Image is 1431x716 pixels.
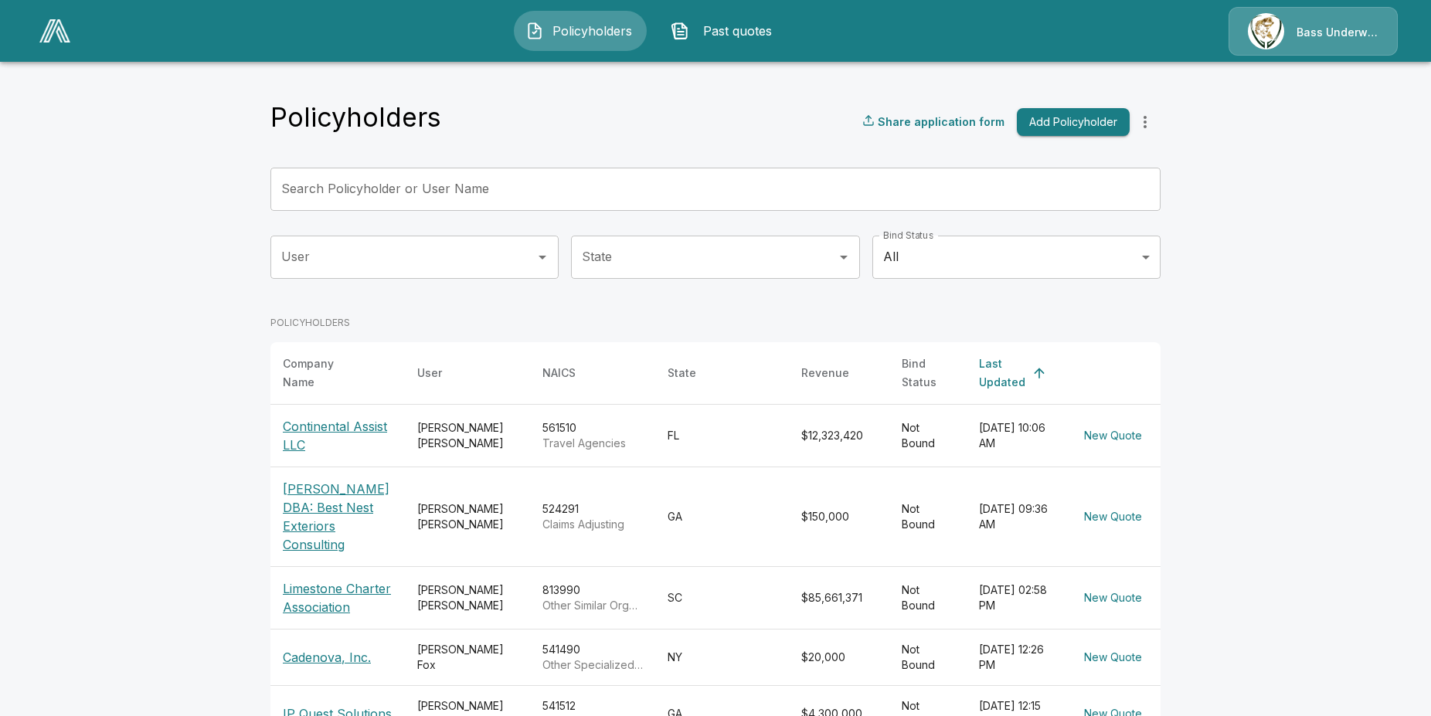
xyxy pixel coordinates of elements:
[789,566,889,629] td: $85,661,371
[789,629,889,685] td: $20,000
[417,642,518,673] div: [PERSON_NAME] Fox
[655,566,789,629] td: SC
[542,598,643,613] p: Other Similar Organizations (except Business, Professional, Labor, and Political Organizations)
[878,114,1004,130] p: Share application form
[1078,422,1148,450] button: New Quote
[979,355,1025,392] div: Last Updated
[1017,108,1130,137] button: Add Policyholder
[39,19,70,42] img: AA Logo
[514,11,647,51] button: Policyholders IconPolicyholders
[1011,108,1130,137] a: Add Policyholder
[872,236,1161,279] div: All
[542,582,643,613] div: 813990
[889,467,967,566] td: Not Bound
[1130,107,1161,137] button: more
[417,582,518,613] div: [PERSON_NAME] [PERSON_NAME]
[889,342,967,405] th: Bind Status
[417,364,442,382] div: User
[283,355,365,392] div: Company Name
[417,420,518,451] div: [PERSON_NAME] [PERSON_NAME]
[671,22,689,40] img: Past quotes Icon
[542,364,576,382] div: NAICS
[668,364,696,382] div: State
[542,642,643,673] div: 541490
[1078,643,1148,672] button: New Quote
[695,22,780,40] span: Past quotes
[833,246,855,268] button: Open
[1078,584,1148,613] button: New Quote
[542,517,643,532] p: Claims Adjusting
[283,417,393,454] p: Continental Assist LLC
[967,566,1066,629] td: [DATE] 02:58 PM
[542,436,643,451] p: Travel Agencies
[283,579,393,616] p: Limestone Charter Association
[1078,503,1148,531] button: New Quote
[789,404,889,467] td: $12,323,420
[789,467,889,566] td: $150,000
[542,501,643,532] div: 524291
[801,364,849,382] div: Revenue
[283,480,393,554] p: [PERSON_NAME] DBA: Best Nest Exteriors Consulting
[967,467,1066,566] td: [DATE] 09:36 AM
[655,404,789,467] td: FL
[967,629,1066,685] td: [DATE] 12:26 PM
[655,467,789,566] td: GA
[542,657,643,673] p: Other Specialized Design Services
[883,229,933,242] label: Bind Status
[542,420,643,451] div: 561510
[270,101,441,134] h4: Policyholders
[889,629,967,685] td: Not Bound
[270,316,1161,330] p: POLICYHOLDERS
[550,22,635,40] span: Policyholders
[889,566,967,629] td: Not Bound
[889,404,967,467] td: Not Bound
[967,404,1066,467] td: [DATE] 10:06 AM
[655,629,789,685] td: NY
[525,22,544,40] img: Policyholders Icon
[417,501,518,532] div: [PERSON_NAME] [PERSON_NAME]
[283,648,393,667] p: Cadenova, Inc.
[532,246,553,268] button: Open
[659,11,792,51] button: Past quotes IconPast quotes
